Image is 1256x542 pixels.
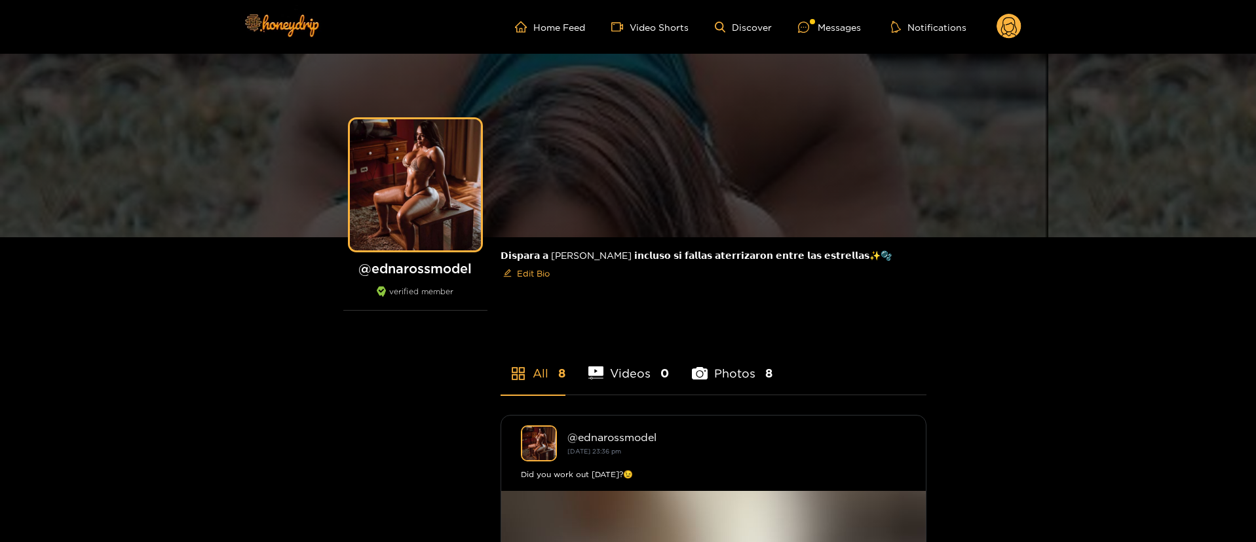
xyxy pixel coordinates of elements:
[501,336,565,395] li: All
[558,365,565,381] span: 8
[798,20,861,35] div: Messages
[501,237,926,294] div: 𝗗𝗶𝘀𝗽𝗮𝗿𝗮 𝗮 [PERSON_NAME] 𝗶𝗻𝗰𝗹𝘂𝘀𝗼 𝘀𝗶 𝗳𝗮𝗹𝗹𝗮𝘀 𝗮𝘁𝗲𝗿𝗿𝗶𝘇𝗮𝗿𝗼𝗻 𝗲𝗻𝘁𝗿𝗲 𝗹𝗮𝘀 𝗲𝘀𝘁𝗿𝗲𝗹𝗹𝗮𝘀✨🫧
[517,267,550,280] span: Edit Bio
[521,425,557,461] img: ednarossmodel
[343,260,487,277] h1: @ ednarossmodel
[715,22,772,33] a: Discover
[343,286,487,311] div: verified member
[577,136,680,155] span: editEdit Cover Photo
[765,365,772,381] span: 8
[588,336,670,395] li: Videos
[577,139,588,151] span: edit
[660,365,669,381] span: 0
[692,336,772,395] li: Photos
[503,269,512,279] span: edit
[567,431,906,443] div: @ ednarossmodel
[515,21,585,33] a: Home Feed
[611,21,689,33] a: Video Shorts
[611,21,630,33] span: video-camera
[411,180,419,190] span: edit
[887,20,970,33] button: Notifications
[515,21,533,33] span: home
[411,180,419,189] span: edit
[521,468,906,481] div: Did you work out [DATE]?😉
[577,136,680,155] div: Edit Cover Photo
[567,448,621,455] small: [DATE] 23:36 pm
[510,366,526,381] span: appstore
[501,263,552,284] button: editEdit Bio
